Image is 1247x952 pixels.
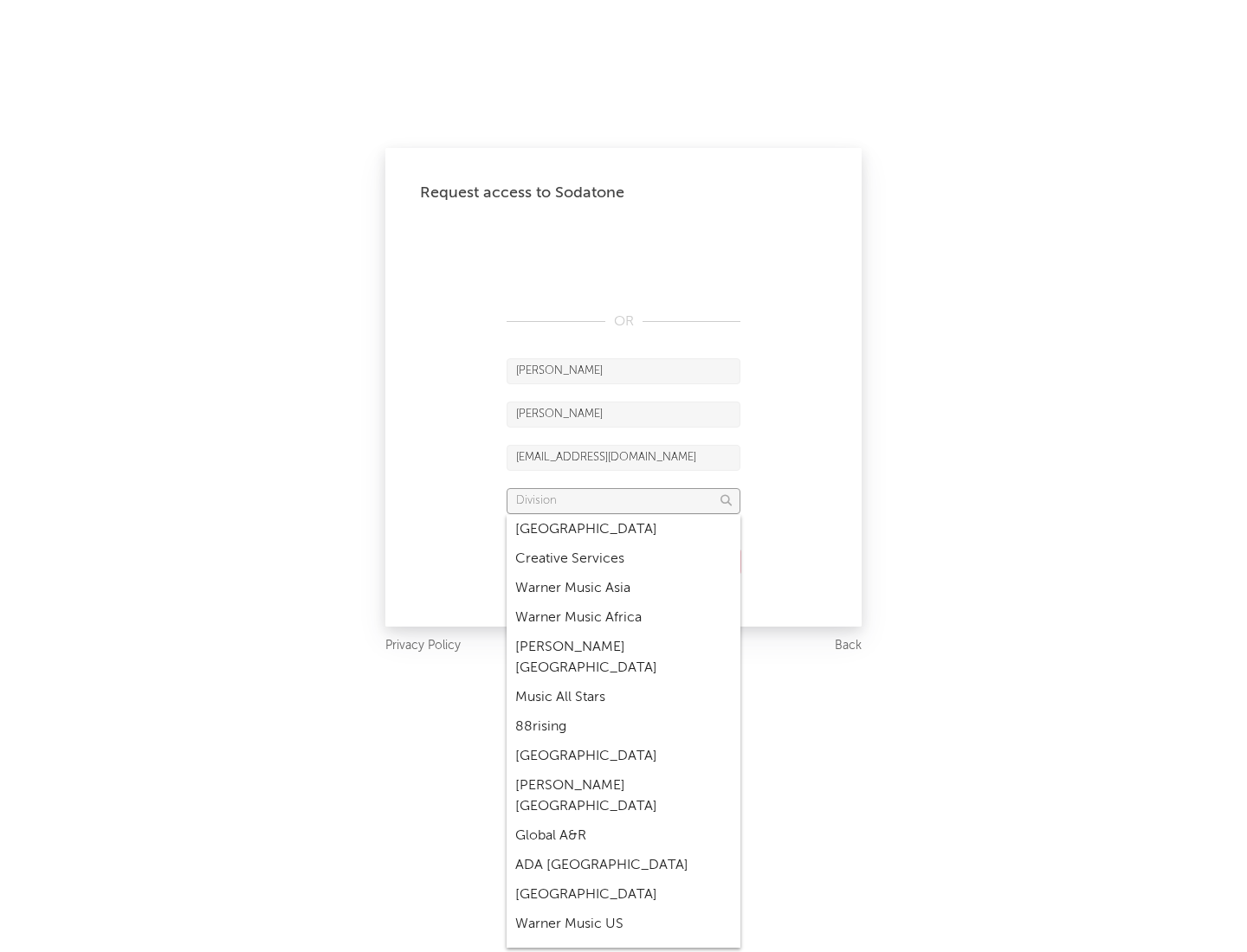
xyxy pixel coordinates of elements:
[507,312,740,332] div: OR
[507,574,740,603] div: Warner Music Asia
[507,358,740,384] input: First Name
[420,183,827,203] div: Request access to Sodatone
[507,742,740,771] div: [GEOGRAPHIC_DATA]
[507,402,740,428] input: Last Name
[385,635,461,657] a: Privacy Policy
[507,910,740,939] div: Warner Music US
[507,544,740,574] div: Creative Services
[507,445,740,471] input: Email
[507,880,740,910] div: [GEOGRAPHIC_DATA]
[507,821,740,851] div: Global A&R
[507,683,740,712] div: Music All Stars
[507,488,740,514] input: Division
[507,712,740,742] div: 88rising
[507,771,740,821] div: [PERSON_NAME] [GEOGRAPHIC_DATA]
[507,515,740,544] div: [GEOGRAPHIC_DATA]
[507,633,740,683] div: [PERSON_NAME] [GEOGRAPHIC_DATA]
[835,635,862,657] a: Back
[507,851,740,880] div: ADA [GEOGRAPHIC_DATA]
[507,603,740,633] div: Warner Music Africa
